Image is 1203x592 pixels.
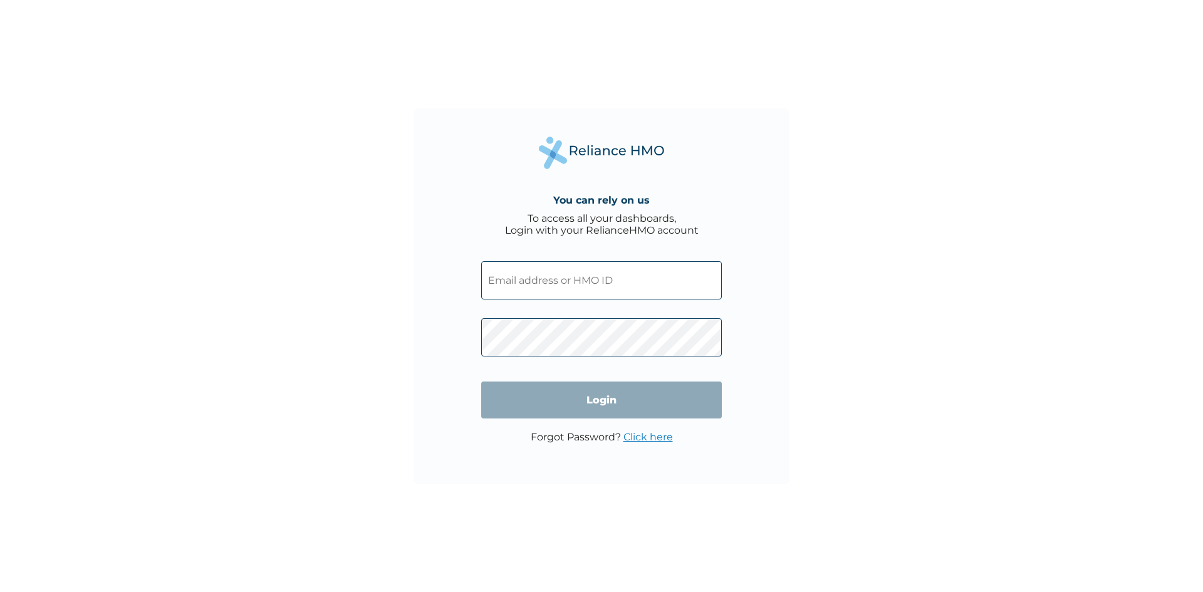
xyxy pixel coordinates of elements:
[481,261,722,299] input: Email address or HMO ID
[553,194,650,206] h4: You can rely on us
[531,431,673,443] p: Forgot Password?
[539,137,664,169] img: Reliance Health's Logo
[623,431,673,443] a: Click here
[481,382,722,418] input: Login
[505,212,699,236] div: To access all your dashboards, Login with your RelianceHMO account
